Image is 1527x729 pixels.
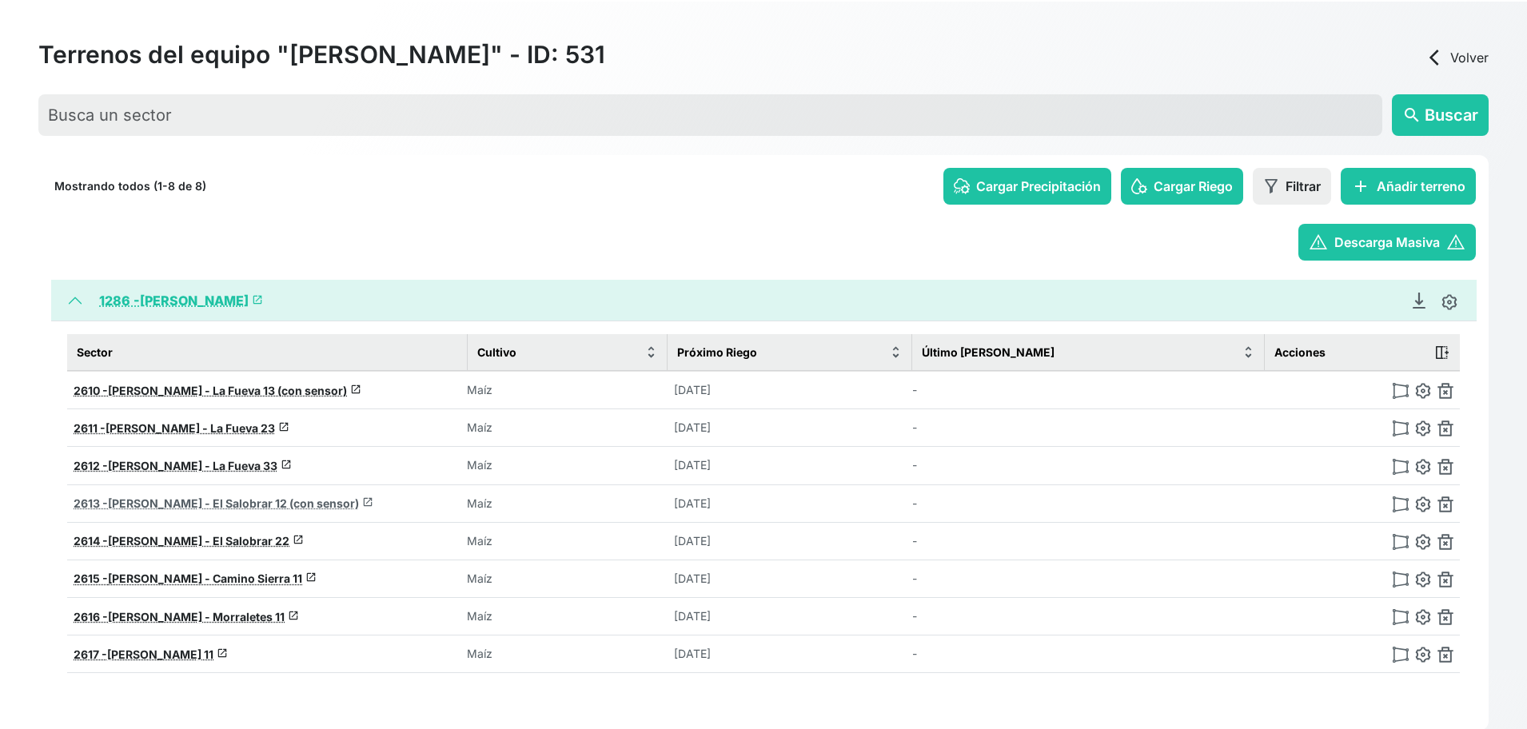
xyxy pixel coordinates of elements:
[1393,647,1409,663] img: modify-polygon
[74,534,304,548] a: 2614 -[PERSON_NAME] - El Salobrar 22launch
[912,522,1265,560] td: -
[74,421,106,435] span: 2611 -
[1437,383,1453,399] img: delete
[1437,496,1453,512] img: delete
[74,459,108,472] span: 2612 -
[1415,496,1431,512] img: edit
[1437,420,1453,436] img: delete
[278,421,289,432] span: launch
[362,496,373,508] span: launch
[217,647,228,659] span: launch
[1403,293,1435,309] a: Descargar Recomendación de Riego en PDF
[108,459,277,472] span: [PERSON_NAME] - La Fueva 33
[74,421,289,435] a: 2611 -[PERSON_NAME] - La Fueva 23launch
[912,598,1265,635] td: -
[1437,534,1453,550] img: delete
[674,457,762,473] p: [DATE]
[467,409,668,447] td: Maíz
[108,496,359,510] span: [PERSON_NAME] - El Salobrar 12 (con sensor)
[288,610,299,621] span: launch
[1415,383,1431,399] img: edit
[1298,224,1476,261] button: warningDescarga Masivawarning
[1393,609,1409,625] img: modify-polygon
[99,293,140,309] span: 1286 -
[107,647,213,661] span: [PERSON_NAME] 11
[1242,346,1254,358] img: sort
[943,168,1111,205] button: Cargar Precipitación
[1415,609,1431,625] img: edit
[467,560,668,597] td: Maíz
[74,384,361,397] a: 2610 -[PERSON_NAME] - La Fueva 13 (con sensor)launch
[293,534,304,545] span: launch
[1309,233,1328,252] span: warning
[674,608,762,624] p: [DATE]
[38,94,1382,136] input: Busca un sector
[74,610,108,623] span: 2616 -
[645,346,657,358] img: sort
[1263,178,1279,194] img: filter
[38,40,605,69] h2: Terrenos del equipo "[PERSON_NAME]" - ID: 531
[1392,94,1489,136] button: searchBuscar
[1415,534,1431,550] img: edit
[467,635,668,673] td: Maíz
[467,447,668,484] td: Maíz
[1434,345,1450,361] img: action
[912,371,1265,409] td: -
[281,459,292,470] span: launch
[74,647,107,661] span: 2617 -
[1393,420,1409,436] img: modify-polygon
[922,344,1055,361] span: Último [PERSON_NAME]
[51,280,1477,321] button: 1286 -[PERSON_NAME]launch
[74,572,317,585] a: 2615 -[PERSON_NAME] - Camino Sierra 11launch
[1131,178,1147,194] img: irrigation-config
[1441,294,1457,310] img: edit
[1437,572,1453,588] img: delete
[1437,609,1453,625] img: delete
[74,534,108,548] span: 2614 -
[1351,177,1370,196] span: add
[1425,48,1444,67] span: arrow_back_ios
[674,496,762,512] p: [DATE]
[108,534,289,548] span: [PERSON_NAME] - El Salobrar 22
[74,496,373,510] a: 2613 -[PERSON_NAME] - El Salobrar 12 (con sensor)launch
[74,610,299,623] a: 2616 -[PERSON_NAME] - Morraletes 11launch
[106,421,275,435] span: [PERSON_NAME] - La Fueva 23
[890,346,902,358] img: sort
[1393,572,1409,588] img: modify-polygon
[467,522,668,560] td: Maíz
[674,646,762,662] p: [DATE]
[108,384,347,397] span: [PERSON_NAME] - La Fueva 13 (con sensor)
[77,344,113,361] span: Sector
[674,571,762,587] p: [DATE]
[1393,383,1409,399] img: modify-polygon
[1415,459,1431,475] img: edit
[350,384,361,395] span: launch
[305,572,317,583] span: launch
[674,382,762,398] p: [DATE]
[74,572,108,585] span: 2615 -
[1341,168,1476,205] button: addAñadir terreno
[99,293,263,309] a: 1286 -[PERSON_NAME]launch
[1446,233,1465,252] span: warning
[912,409,1265,447] td: -
[1425,48,1489,67] a: arrow_back_iosVolver
[1415,647,1431,663] img: edit
[1393,534,1409,550] img: modify-polygon
[467,484,668,522] td: Maíz
[1437,459,1453,475] img: delete
[108,610,285,623] span: [PERSON_NAME] - Morraletes 11
[674,420,762,436] p: [DATE]
[74,459,292,472] a: 2612 -[PERSON_NAME] - La Fueva 33launch
[976,177,1101,196] span: Cargar Precipitación
[467,371,668,409] td: Maíz
[1415,420,1431,436] img: edit
[1393,459,1409,475] img: modify-polygon
[912,635,1265,673] td: -
[677,344,757,361] span: Próximo Riego
[674,533,762,549] p: [DATE]
[74,496,108,510] span: 2613 -
[1437,647,1453,663] img: delete
[954,178,970,194] img: rain-config
[74,384,108,397] span: 2610 -
[1425,103,1478,127] span: Buscar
